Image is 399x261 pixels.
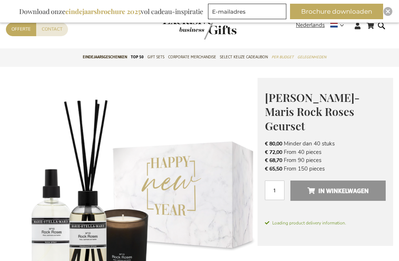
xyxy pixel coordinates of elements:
li: From 90 pieces [265,156,386,164]
div: Close [383,7,392,16]
div: Download onze vol cadeau-inspiratie [16,4,207,19]
span: Per Budget [272,53,294,61]
span: € 80,00 [265,140,282,147]
span: € 65,50 [265,165,282,172]
span: Nederlands [296,21,325,30]
a: Per Budget [272,48,294,67]
img: Close [386,9,390,14]
b: eindejaarsbrochure 2025 [65,7,141,16]
a: Eindejaarsgeschenken [83,48,127,67]
span: Corporate Merchandise [168,53,216,61]
span: Gelegenheden [297,53,326,61]
li: From 150 pieces [265,165,386,173]
span: € 68,70 [265,157,282,164]
span: € 72,00 [265,149,282,156]
span: Loading product delivery information. [265,220,386,226]
input: E-mailadres [208,4,286,19]
li: Minder dan 40 stuks [265,140,386,148]
a: Corporate Merchandise [168,48,216,67]
img: Exclusive Business gifts logo [163,15,236,40]
button: Brochure downloaden [290,4,383,19]
span: Gift Sets [147,53,164,61]
a: Contact [36,23,68,36]
a: Offerte [6,23,36,36]
span: Select Keuze Cadeaubon [220,53,268,61]
a: Gelegenheden [297,48,326,67]
form: marketing offers and promotions [208,4,289,21]
a: Gift Sets [147,48,164,67]
a: Select Keuze Cadeaubon [220,48,268,67]
li: From 40 pieces [265,148,386,156]
span: [PERSON_NAME]-Maris Rock Roses Geurset [265,90,360,133]
span: Eindejaarsgeschenken [83,53,127,61]
input: Aantal [265,181,284,200]
a: store logo [163,15,199,40]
